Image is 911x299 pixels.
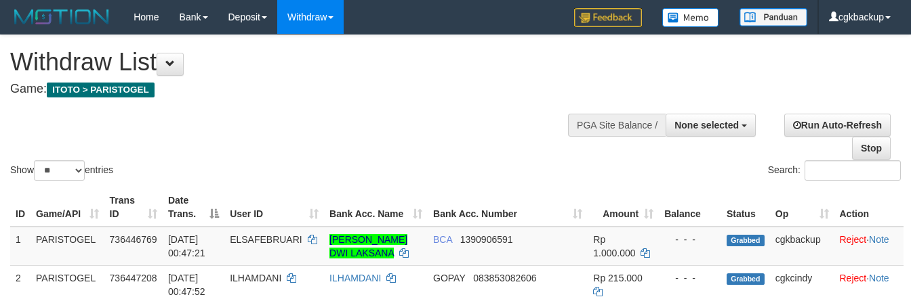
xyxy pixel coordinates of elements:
label: Search: [768,160,901,181]
span: Copy 083853082606 to clipboard [473,273,536,283]
span: ILHAMDANI [230,273,281,283]
td: cgkbackup [770,227,834,266]
th: Op: activate to sort column ascending [770,188,834,227]
span: ITOTO > PARISTOGEL [47,83,155,97]
a: Note [869,234,889,245]
a: [PERSON_NAME] DWI LAKSANA [329,234,407,258]
a: Note [869,273,889,283]
select: Showentries [34,160,85,181]
th: Bank Acc. Name: activate to sort column ascending [324,188,428,227]
img: MOTION_logo.png [10,7,113,27]
th: Status [721,188,770,227]
th: Action [834,188,904,227]
th: Amount: activate to sort column ascending [588,188,659,227]
a: Run Auto-Refresh [784,114,891,137]
img: panduan.png [740,8,807,26]
span: None selected [674,120,739,131]
button: None selected [666,114,756,137]
a: Stop [852,137,891,160]
img: Feedback.jpg [574,8,642,27]
span: Rp 1.000.000 [593,234,635,258]
th: Bank Acc. Number: activate to sort column ascending [428,188,588,227]
span: ELSAFEBRUARI [230,234,302,245]
td: · [834,227,904,266]
span: Grabbed [727,235,765,246]
input: Search: [805,160,901,181]
span: BCA [433,234,452,245]
span: GOPAY [433,273,465,283]
a: ILHAMDANI [329,273,381,283]
a: Reject [840,234,867,245]
span: Copy 1390906591 to clipboard [460,234,513,245]
span: Grabbed [727,273,765,285]
label: Show entries [10,160,113,181]
h1: Withdraw List [10,49,594,76]
div: - - - [664,271,716,285]
th: User ID: activate to sort column ascending [224,188,324,227]
th: Balance [659,188,721,227]
span: Rp 215.000 [593,273,642,283]
div: - - - [664,233,716,246]
h4: Game: [10,83,594,96]
a: Reject [840,273,867,283]
th: Date Trans.: activate to sort column descending [163,188,224,227]
img: Button%20Memo.svg [662,8,719,27]
div: PGA Site Balance / [568,114,666,137]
